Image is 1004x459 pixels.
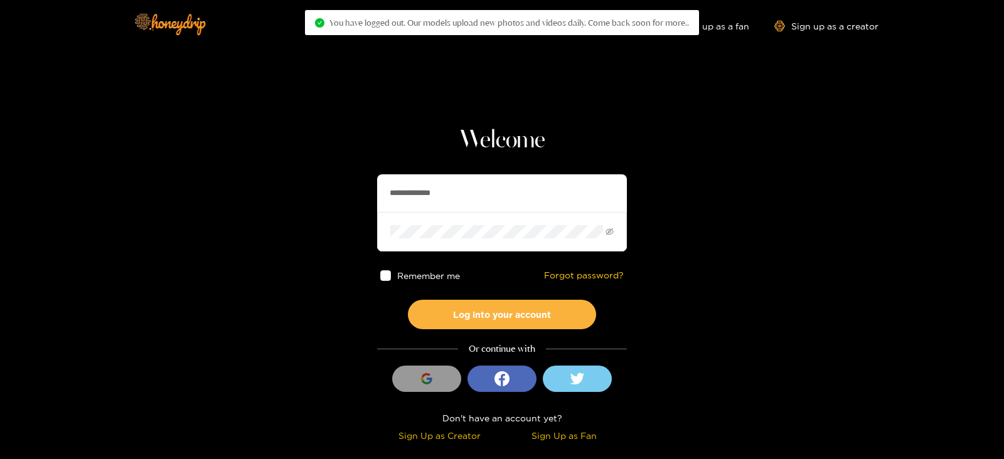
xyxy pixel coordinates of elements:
div: Sign Up as Fan [505,428,624,443]
a: Forgot password? [544,270,624,281]
div: Don't have an account yet? [377,411,627,425]
div: Sign Up as Creator [380,428,499,443]
span: Remember me [397,271,460,280]
h1: Welcome [377,125,627,156]
a: Sign up as a fan [663,21,749,31]
span: You have logged out. Our models upload new photos and videos daily. Come back soon for more.. [329,18,689,28]
a: Sign up as a creator [774,21,878,31]
span: eye-invisible [606,228,614,236]
button: Log into your account [408,300,596,329]
span: check-circle [315,18,324,28]
div: Or continue with [377,342,627,356]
